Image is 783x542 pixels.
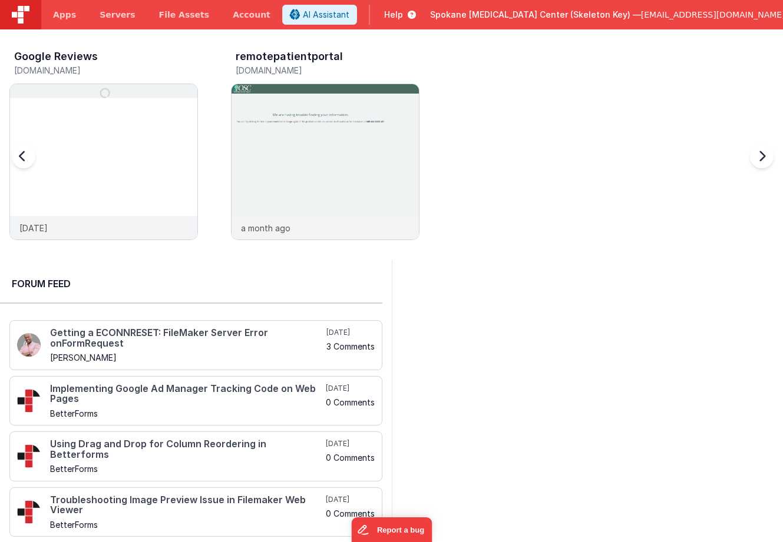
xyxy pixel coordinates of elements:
h5: 0 Comments [326,453,375,462]
a: Implementing Google Ad Manager Tracking Code on Web Pages BetterForms [DATE] 0 Comments [9,376,382,426]
h5: BetterForms [50,520,323,529]
h2: Forum Feed [12,277,371,291]
h3: Google Reviews [14,51,98,62]
h5: 3 Comments [326,342,375,351]
h5: [DATE] [326,384,375,393]
h5: BetterForms [50,409,323,418]
h5: 0 Comments [326,398,375,407]
h4: Implementing Google Ad Manager Tracking Code on Web Pages [50,384,323,404]
p: a month ago [241,222,290,234]
h5: [PERSON_NAME] [50,353,324,362]
button: AI Assistant [282,5,357,25]
h5: [DATE] [326,439,375,448]
h5: [DATE] [326,328,375,337]
img: 411_2.png [17,333,41,357]
span: Spokane [MEDICAL_DATA] Center (Skeleton Key) — [430,9,641,21]
span: Servers [100,9,135,21]
a: Using Drag and Drop for Column Reordering in Betterforms BetterForms [DATE] 0 Comments [9,431,382,481]
img: 295_2.png [17,389,41,413]
h4: Using Drag and Drop for Column Reordering in Betterforms [50,439,323,460]
img: 295_2.png [17,500,41,524]
h5: [DOMAIN_NAME] [236,66,419,75]
h5: [DATE] [326,495,375,504]
h3: remotepatientportal [236,51,343,62]
span: AI Assistant [303,9,349,21]
h5: [DOMAIN_NAME] [14,66,198,75]
h4: Getting a ECONNRESET: FileMaker Server Error onFormRequest [50,328,324,348]
h5: BetterForms [50,464,323,473]
span: Help [384,9,403,21]
a: Getting a ECONNRESET: FileMaker Server Error onFormRequest [PERSON_NAME] [DATE] 3 Comments [9,320,382,370]
h4: Troubleshooting Image Preview Issue in Filemaker Web Viewer [50,495,323,516]
a: Troubleshooting Image Preview Issue in Filemaker Web Viewer BetterForms [DATE] 0 Comments [9,487,382,537]
span: File Assets [159,9,210,21]
h5: 0 Comments [326,509,375,518]
span: Apps [53,9,76,21]
iframe: Marker.io feedback button [351,517,432,542]
img: 295_2.png [17,444,41,468]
